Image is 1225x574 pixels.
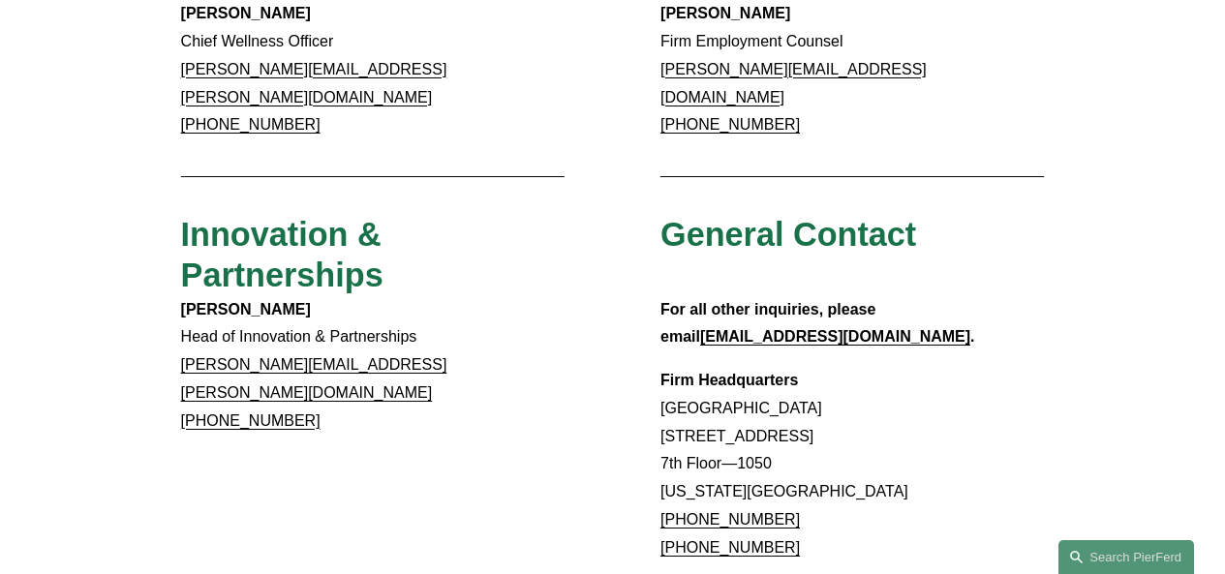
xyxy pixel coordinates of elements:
p: [GEOGRAPHIC_DATA] [STREET_ADDRESS] 7th Floor—1050 [US_STATE][GEOGRAPHIC_DATA] [660,367,1044,562]
a: [PHONE_NUMBER] [181,412,321,429]
a: [PERSON_NAME][EMAIL_ADDRESS][DOMAIN_NAME] [660,61,927,106]
a: [PHONE_NUMBER] [660,511,800,528]
span: Innovation & Partnerships [181,216,391,293]
strong: [PERSON_NAME] [181,5,311,21]
strong: [PERSON_NAME] [181,301,311,317]
strong: [PERSON_NAME] [660,5,790,21]
strong: . [970,328,974,345]
a: [PERSON_NAME][EMAIL_ADDRESS][PERSON_NAME][DOMAIN_NAME] [181,61,447,106]
a: [PERSON_NAME][EMAIL_ADDRESS][PERSON_NAME][DOMAIN_NAME] [181,356,447,401]
span: General Contact [660,216,916,253]
strong: For all other inquiries, please email [660,301,880,346]
a: [PHONE_NUMBER] [181,116,321,133]
p: Head of Innovation & Partnerships [181,296,565,436]
a: [EMAIL_ADDRESS][DOMAIN_NAME] [700,328,970,345]
strong: Firm Headquarters [660,372,798,388]
a: [PHONE_NUMBER] [660,539,800,556]
a: Search this site [1058,540,1194,574]
a: [PHONE_NUMBER] [660,116,800,133]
